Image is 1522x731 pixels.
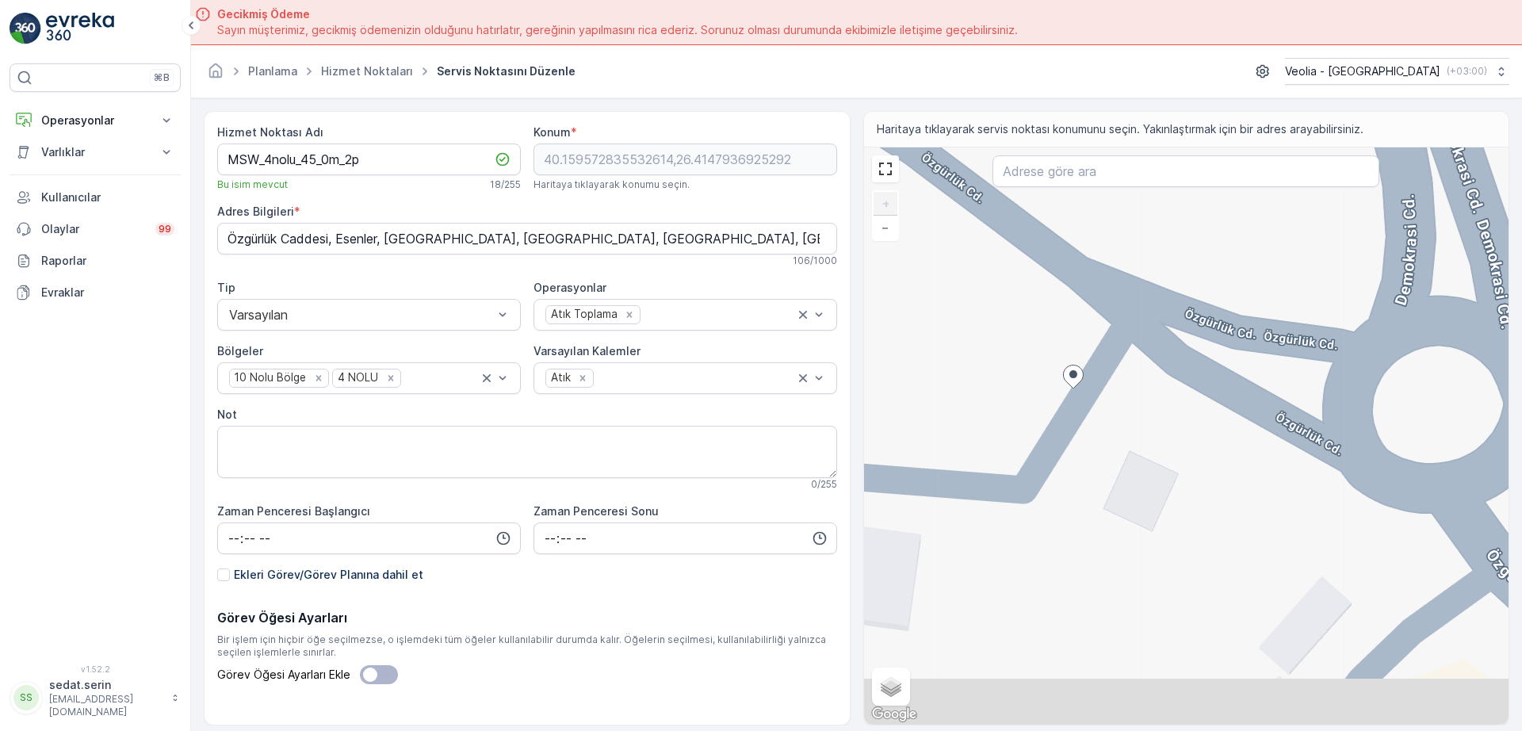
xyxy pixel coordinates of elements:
[1285,58,1509,85] button: Veolia - [GEOGRAPHIC_DATA](+03:00)
[10,105,181,136] button: Operasyonlar
[49,693,163,718] p: [EMAIL_ADDRESS][DOMAIN_NAME]
[881,220,889,234] span: −
[234,567,423,583] p: Ekleri Görev/Görev Planına dahil et
[217,665,398,684] label: Görev Öğesi Ayarları Ekle
[868,704,920,725] a: Bu bölgeyi Google Haritalar'da açın (yeni pencerede açılır)
[321,64,413,78] a: Hizmet Noktaları
[217,6,1018,22] span: Gecikmiş Ödeme
[41,221,146,237] p: Olaylar
[992,155,1379,187] input: Adrese göre ara
[546,369,573,386] div: Atık
[230,369,308,386] div: 10 Nolu Bölge
[41,144,149,160] p: Varlıklar
[10,182,181,213] a: Kullanıcılar
[217,504,370,518] label: Zaman Penceresi Başlangıcı
[874,157,897,181] a: View Fullscreen
[10,213,181,245] a: Olaylar99
[533,178,690,191] span: Haritaya tıklayarak konumu seçin.
[533,344,641,358] label: Varsayılan Kalemler
[874,192,897,216] a: Yakınlaştır
[874,216,897,239] a: Uzaklaştır
[546,306,620,323] div: Atık Toplama
[10,664,181,674] span: v 1.52.2
[868,704,920,725] img: Google
[41,285,174,300] p: Evraklar
[533,281,606,294] label: Operasyonlar
[1285,63,1440,79] p: Veolia - [GEOGRAPHIC_DATA]
[434,63,579,79] span: Servis Noktasını Düzenle
[10,13,41,44] img: logo
[10,245,181,277] a: Raporlar
[207,68,224,82] a: Ana Sayfa
[49,677,163,693] p: sedat.serin
[217,633,837,659] span: Bir işlem için hiçbir öğe seçilmezse, o işlemdeki tüm öğeler kullanılabilir durumda kalır. Öğeler...
[874,669,908,704] a: Layers
[877,121,1363,137] span: Haritaya tıklayarak servis noktası konumunu seçin. Yakınlaştırmak için bir adres arayabilirsiniz.
[217,22,1018,38] span: Sayın müşterimiz, gecikmiş ödemenizin olduğunu hatırlatır, gereğinin yapılmasını rica ederiz. Sor...
[490,178,521,191] p: 18 / 255
[1447,65,1487,78] p: ( +03:00 )
[574,371,591,385] div: Remove Atık
[533,125,571,139] label: Konum
[154,71,170,84] p: ⌘B
[10,277,181,308] a: Evraklar
[217,608,837,627] p: Görev Öğesi Ayarları
[248,64,297,78] a: Planlama
[41,113,149,128] p: Operasyonlar
[159,223,171,235] p: 99
[217,344,263,358] label: Bölgeler
[41,189,174,205] p: Kullanıcılar
[333,369,380,386] div: 4 NOLU
[217,408,237,421] label: Not
[811,478,837,491] p: 0 / 255
[533,504,659,518] label: Zaman Penceresi Sonu
[621,308,638,322] div: Remove Atık Toplama
[382,371,400,385] div: Remove 4 NOLU
[10,136,181,168] button: Varlıklar
[10,677,181,718] button: SSsedat.serin[EMAIL_ADDRESS][DOMAIN_NAME]
[310,371,327,385] div: Remove 10 Nolu Bölge
[217,205,294,218] label: Adres Bilgileri
[41,253,174,269] p: Raporlar
[217,125,323,139] label: Hizmet Noktası Adı
[217,178,288,191] span: Bu isim mevcut
[793,255,837,267] p: 106 / 1000
[217,281,235,294] label: Tip
[882,197,889,210] span: +
[13,685,39,710] div: SS
[46,13,114,44] img: logo_light-DOdMpM7g.png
